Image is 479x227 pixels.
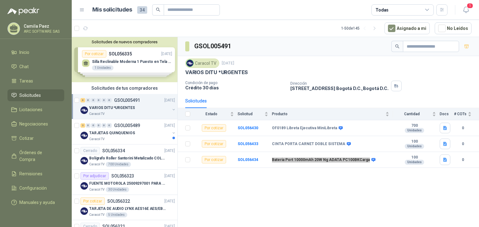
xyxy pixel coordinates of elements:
span: Tareas [19,78,33,84]
div: Solicitudes de tus compradores [72,82,177,94]
div: 30 Unidades [106,187,129,192]
div: Solicitudes [185,97,207,104]
h1: Mis solicitudes [92,5,132,14]
a: SOL056433 [238,142,258,146]
a: Solicitudes [7,89,64,101]
span: Inicio [19,49,29,56]
p: TARJETAS QUINQUENIOS [89,130,135,136]
b: 100 [393,155,436,160]
div: 0 [86,98,90,102]
p: Condición de pago [185,81,285,85]
div: Solicitudes de nuevos compradoresPor cotizarSOL056335[DATE] Silla Reclinable Moderna 1 Puesto en ... [72,37,177,82]
a: Tareas [7,75,64,87]
b: 700 [393,123,436,128]
th: Producto [272,108,393,120]
span: Manuales y ayuda [19,199,55,206]
p: Crédito 30 días [185,85,285,90]
th: # COTs [454,108,479,120]
div: Cerrado [80,147,100,154]
button: No Leídos [435,22,472,34]
a: SOL056434 [238,158,258,162]
div: Caracol TV [185,59,219,68]
p: Caracol TV [89,212,104,217]
div: Por cotizar [80,197,105,205]
div: 2 [80,123,85,128]
div: Todas [375,7,389,13]
div: 700 Unidades [106,162,131,167]
p: GSOL005491 [114,98,140,102]
div: 5 Unidades [106,212,127,217]
th: Docs [440,108,454,120]
b: 0 [454,141,472,147]
b: 100 [393,139,436,144]
th: Cantidad [393,108,440,120]
div: 1 - 50 de 145 [341,23,380,33]
p: [DATE] [222,60,234,66]
a: Negociaciones [7,118,64,130]
span: Negociaciones [19,121,48,127]
div: 0 [107,98,112,102]
p: VARIOS DITU *URGENTES [185,69,248,76]
div: Por adjudicar [80,172,109,180]
a: Órdenes de Compra [7,147,64,165]
span: search [395,44,399,49]
span: Estado [194,112,229,116]
span: Chat [19,63,29,70]
a: Chat [7,61,64,73]
span: Solicitud [238,112,263,116]
h3: GSOL005491 [194,41,232,51]
div: 0 [96,98,101,102]
span: Producto [272,112,384,116]
p: [STREET_ADDRESS] Bogotá D.C. , Bogotá D.C. [290,86,388,91]
a: CerradoSOL056334[DATE] Company LogoBolígrafo Roller Santorini Metalizado COLOR MORADO 1logoCaraco... [72,144,177,170]
div: 0 [102,98,106,102]
div: Unidades [405,160,424,165]
div: 0 [102,123,106,128]
img: Logo peakr [7,7,39,15]
img: Company Logo [80,157,88,164]
span: # COTs [454,112,467,116]
p: Caracol TV [89,187,104,192]
span: Solicitudes [19,92,41,99]
p: SOL056334 [102,149,125,153]
div: Por cotizar [202,124,226,132]
a: Por adjudicarSOL056323[DATE] Company LogoFUENTE MOTOROLA 25009297001 PARA EP450Caracol TV30 Unidades [72,170,177,195]
p: SOL056323 [111,174,134,178]
div: 3 [80,98,85,102]
img: Company Logo [80,182,88,190]
div: Por cotizar [202,140,226,148]
a: Licitaciones [7,104,64,116]
a: Inicio [7,46,64,58]
p: [DATE] [164,148,175,154]
p: Camila Paez [24,24,63,28]
img: Company Logo [186,60,193,67]
b: 0 [454,157,472,163]
img: Company Logo [80,106,88,114]
span: 1 [467,3,473,9]
p: Caracol TV [89,111,104,116]
a: Configuración [7,182,64,194]
div: 0 [91,123,96,128]
span: Órdenes de Compra [19,149,58,163]
p: Dirección [290,81,388,86]
div: 0 [91,98,96,102]
div: Por cotizar [202,156,226,163]
p: VARIOS DITU *URGENTES [89,105,135,111]
div: 0 [107,123,112,128]
img: Company Logo [80,207,88,215]
p: Caracol TV [89,162,104,167]
div: 0 [96,123,101,128]
div: Unidades [405,144,424,149]
button: 1 [460,4,472,16]
button: Asignado a mi [385,22,430,34]
a: 3 0 0 0 0 0 GSOL005491[DATE] Company LogoVARIOS DITU *URGENTESCaracol TV [80,97,176,116]
span: Configuración [19,185,47,192]
p: [DATE] [164,123,175,129]
p: SOL056322 [107,199,130,203]
span: Licitaciones [19,106,42,113]
a: SOL056430 [238,126,258,130]
p: [DATE] [164,173,175,179]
